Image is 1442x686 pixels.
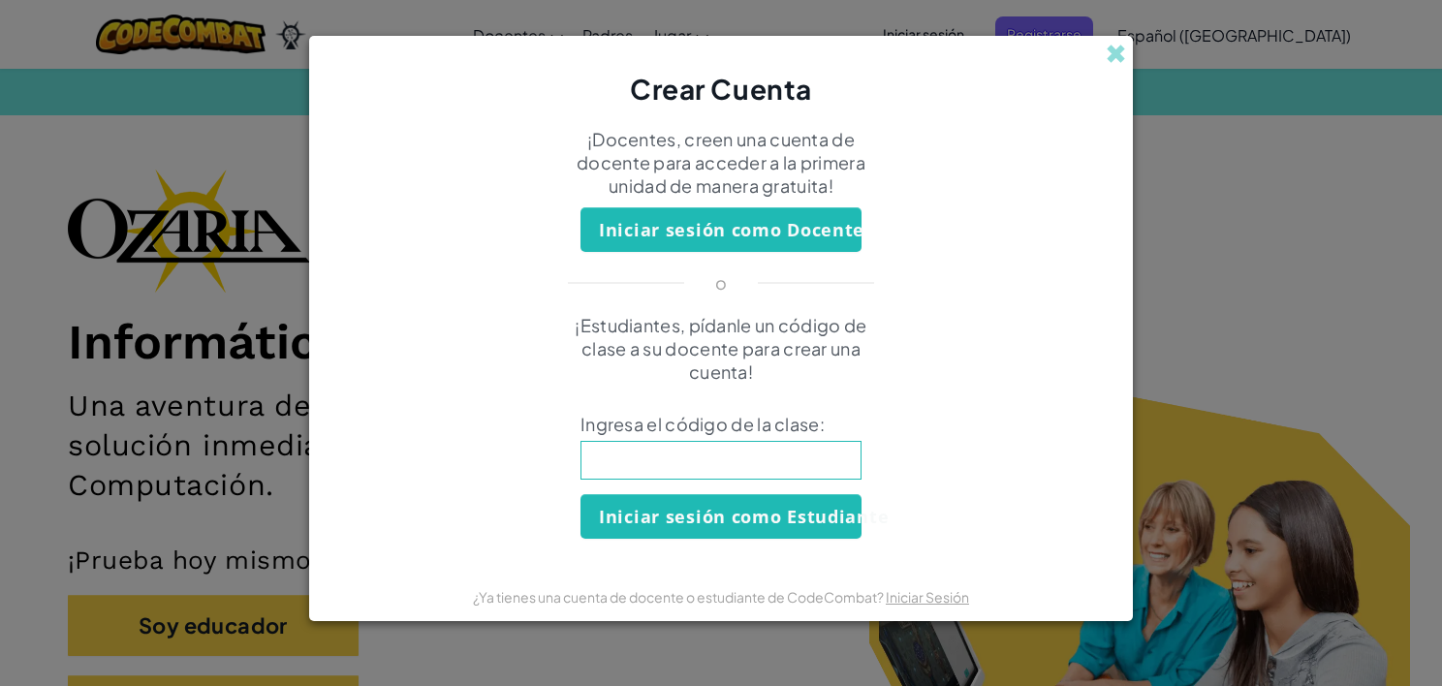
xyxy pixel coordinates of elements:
p: ¡Docentes, creen una cuenta de docente para acceder a la primera unidad de manera gratuita! [551,128,891,198]
span: Crear Cuenta [630,72,812,106]
button: Iniciar sesión como Estudiante [580,494,862,539]
p: o [715,271,727,295]
span: Ingresa el código de la clase: [580,413,862,436]
span: ¿Ya tienes una cuenta de docente o estudiante de CodeCombat? [473,588,886,606]
a: Iniciar Sesión [886,588,969,606]
button: Iniciar sesión como Docente [580,207,862,252]
p: ¡Estudiantes, pídanle un código de clase a su docente para crear una cuenta! [551,314,891,384]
